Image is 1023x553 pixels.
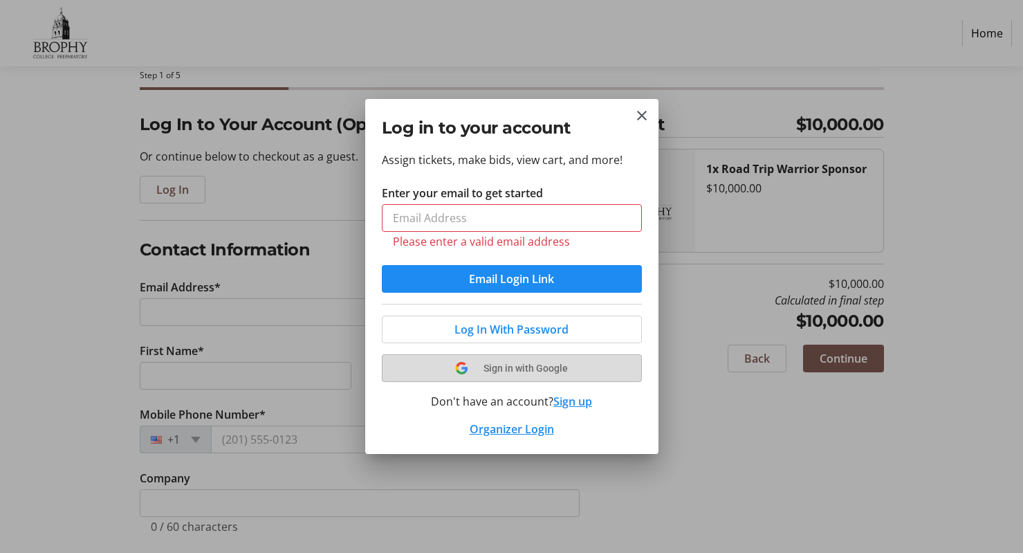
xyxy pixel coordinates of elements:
[553,393,592,410] button: Sign up
[382,354,642,382] button: Sign in with Google
[382,316,642,343] button: Log In With Password
[382,152,642,168] p: Assign tickets, make bids, view cart, and more!
[634,107,650,124] button: Close
[382,265,642,293] button: Email Login Link
[393,235,631,248] tr-error: Please enter a valid email address
[483,363,568,374] span: Sign in with Google
[382,116,642,140] h2: Log in to your account
[382,393,642,410] div: Don't have an account?
[382,185,543,201] label: Enter your email to get started
[382,204,642,232] input: Email Address
[469,271,554,287] span: Email Login Link
[470,421,554,437] a: Organizer Login
[454,321,569,338] span: Log In With Password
